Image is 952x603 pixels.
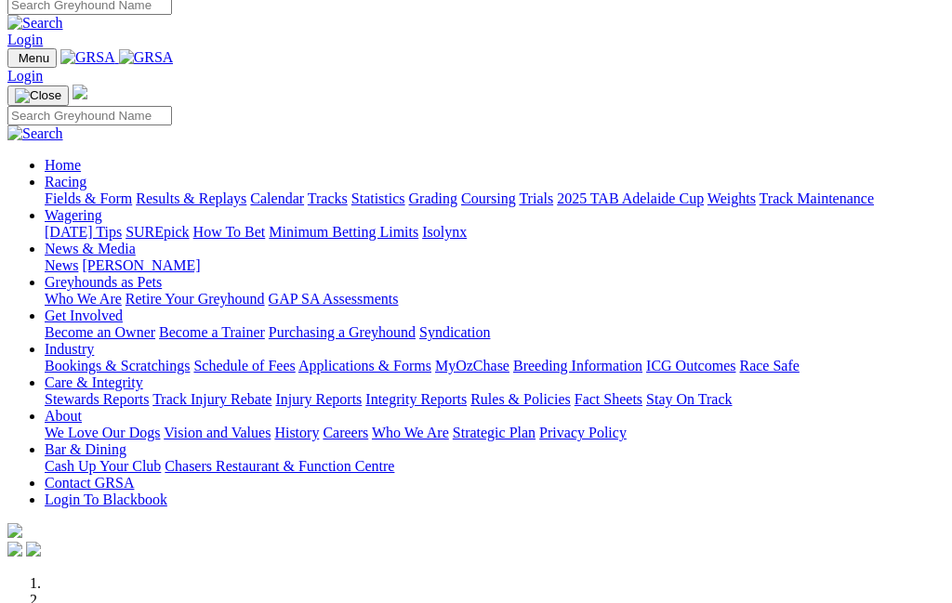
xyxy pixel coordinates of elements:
a: 2025 TAB Adelaide Cup [557,190,704,206]
a: Coursing [461,190,516,206]
a: Race Safe [739,358,799,374]
a: Greyhounds as Pets [45,274,162,290]
a: Industry [45,341,94,357]
a: How To Bet [193,224,266,240]
img: twitter.svg [26,542,41,557]
a: Fields & Form [45,190,132,206]
a: Wagering [45,207,102,223]
a: Contact GRSA [45,475,134,491]
div: Racing [45,190,945,207]
a: Purchasing a Greyhound [269,324,416,340]
div: About [45,425,945,441]
a: Stay On Track [646,391,732,407]
a: Care & Integrity [45,374,143,390]
a: Tracks [308,190,348,206]
a: Become an Owner [45,324,155,340]
a: Breeding Information [513,358,642,374]
a: Login To Blackbook [45,492,167,507]
div: Wagering [45,224,945,241]
a: GAP SA Assessments [269,291,399,307]
a: Track Injury Rebate [152,391,271,407]
a: Syndication [419,324,490,340]
a: Track Maintenance [760,190,874,206]
a: Schedule of Fees [193,358,295,374]
input: Search [7,106,172,125]
a: About [45,408,82,424]
a: News [45,257,78,273]
img: logo-grsa-white.png [7,523,22,538]
a: Injury Reports [275,391,362,407]
a: Grading [409,190,457,206]
img: logo-grsa-white.png [73,85,87,99]
a: Statistics [351,190,405,206]
button: Toggle navigation [7,48,57,68]
a: Become a Trainer [159,324,265,340]
a: History [274,425,319,440]
a: MyOzChase [435,358,509,374]
a: Isolynx [422,224,467,240]
img: Close [15,88,61,103]
div: Bar & Dining [45,458,945,475]
button: Toggle navigation [7,85,69,106]
img: Search [7,15,63,32]
a: Fact Sheets [575,391,642,407]
div: Industry [45,358,945,374]
a: Bar & Dining [45,441,126,457]
a: Chasers Restaurant & Function Centre [165,458,394,474]
a: Stewards Reports [45,391,149,407]
a: Integrity Reports [365,391,467,407]
a: Rules & Policies [470,391,571,407]
a: Who We Are [372,425,449,440]
img: Search [7,125,63,142]
img: GRSA [60,49,115,66]
a: Vision and Values [164,425,271,440]
a: Login [7,68,43,84]
a: Bookings & Scratchings [45,358,190,374]
a: Who We Are [45,291,122,307]
a: Retire Your Greyhound [126,291,265,307]
a: [DATE] Tips [45,224,122,240]
a: We Love Our Dogs [45,425,160,440]
div: Get Involved [45,324,945,341]
div: News & Media [45,257,945,274]
a: Weights [707,190,756,206]
a: Trials [519,190,553,206]
a: Racing [45,174,86,190]
a: Get Involved [45,308,123,323]
a: Cash Up Your Club [45,458,161,474]
div: Greyhounds as Pets [45,291,945,308]
a: SUREpick [126,224,189,240]
img: facebook.svg [7,542,22,557]
a: News & Media [45,241,136,256]
a: [PERSON_NAME] [82,257,200,273]
a: Strategic Plan [453,425,535,440]
a: Applications & Forms [298,358,431,374]
span: Menu [19,51,49,65]
img: GRSA [119,49,174,66]
a: Calendar [250,190,304,206]
a: Privacy Policy [539,425,627,440]
div: Care & Integrity [45,391,945,408]
a: Home [45,157,81,173]
a: Login [7,32,43,47]
a: Minimum Betting Limits [269,224,418,240]
a: Careers [323,425,368,440]
a: Results & Replays [136,190,246,206]
a: ICG Outcomes [646,358,735,374]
